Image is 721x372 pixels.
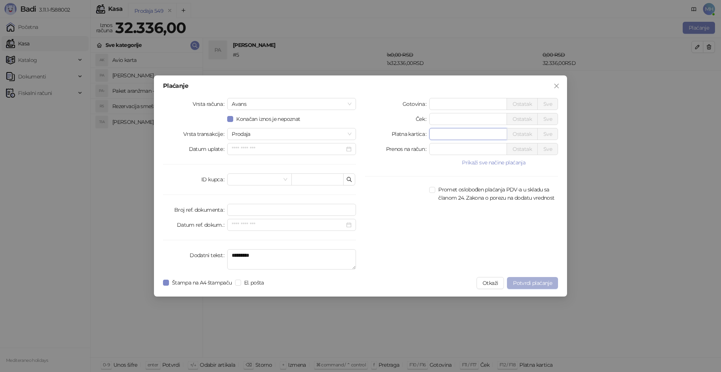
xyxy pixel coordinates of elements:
label: Platna kartica [392,128,429,140]
label: Vrsta transakcije [183,128,228,140]
button: Sve [537,128,558,140]
button: Ostatak [507,143,538,155]
span: Avans [232,98,351,110]
button: Potvrdi plaćanje [507,277,558,289]
button: Otkaži [477,277,504,289]
button: Ostatak [507,113,538,125]
label: Dodatni tekst [190,249,227,261]
label: Ček [416,113,429,125]
button: Sve [537,143,558,155]
span: Zatvori [551,83,563,89]
span: Prodaja [232,128,351,140]
input: Datum ref. dokum. [232,221,345,229]
label: Prenos na račun [386,143,430,155]
label: Datum uplate [189,143,228,155]
span: Konačan iznos je nepoznat [233,115,303,123]
input: Broj ref. dokumenta [227,204,356,216]
button: Sve [537,98,558,110]
label: Vrsta računa [193,98,228,110]
span: close [554,83,560,89]
input: Datum uplate [232,145,345,153]
button: Prikaži sve načine plaćanja [429,158,558,167]
span: Promet oslobođen plaćanja PDV-a u skladu sa članom 24. Zakona o porezu na dodatu vrednost [435,185,558,202]
span: Potvrdi plaćanje [513,280,552,286]
label: Gotovina [403,98,429,110]
label: Broj ref. dokumenta [174,204,227,216]
button: Close [551,80,563,92]
button: Ostatak [507,128,538,140]
div: Plaćanje [163,83,558,89]
span: Štampa na A4 štampaču [169,279,235,287]
label: Datum ref. dokum. [177,219,228,231]
label: ID kupca [201,173,227,185]
textarea: Dodatni tekst [227,249,356,270]
button: Ostatak [507,98,538,110]
button: Sve [537,113,558,125]
span: El. pošta [241,279,267,287]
